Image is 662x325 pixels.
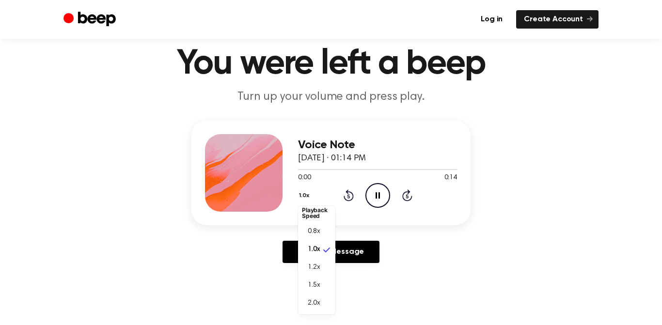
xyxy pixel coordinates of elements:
[308,245,320,255] span: 1.0x
[308,227,320,237] span: 0.8x
[298,187,313,204] button: 1.0x
[298,203,335,223] li: Playback Speed
[298,206,335,314] ul: 1.0x
[473,10,510,29] a: Log in
[283,241,379,263] a: Reply to Message
[308,280,320,291] span: 1.5x
[63,10,118,29] a: Beep
[83,46,579,81] h1: You were left a beep
[298,139,457,152] h3: Voice Note
[516,10,599,29] a: Create Account
[298,173,311,183] span: 0:00
[444,173,457,183] span: 0:14
[308,263,320,273] span: 1.2x
[145,89,517,105] p: Turn up your volume and press play.
[298,154,366,163] span: [DATE] · 01:14 PM
[308,298,320,309] span: 2.0x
